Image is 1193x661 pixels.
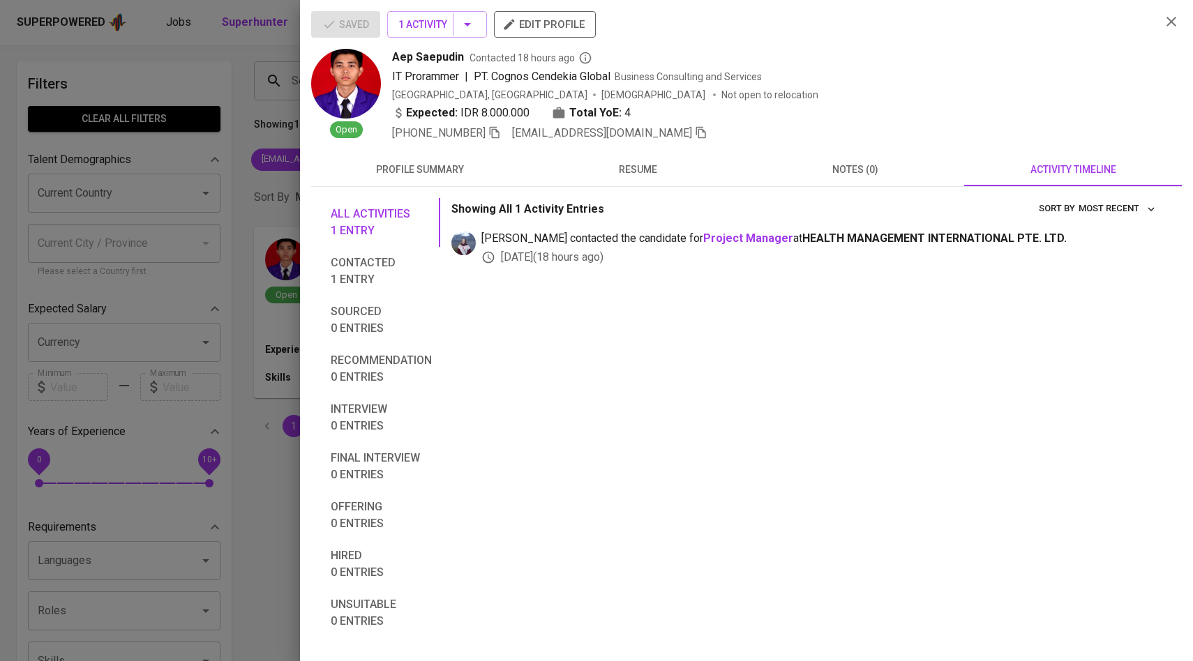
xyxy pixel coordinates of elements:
[331,254,432,288] span: Contacted 1 entry
[392,126,486,139] span: [PHONE_NUMBER]
[973,161,1173,178] span: activity timeline
[755,161,956,178] span: notes (0)
[331,401,432,434] span: Interview 0 entries
[1039,203,1075,213] span: sort by
[721,88,818,102] p: Not open to relocation
[392,88,587,102] div: [GEOGRAPHIC_DATA], [GEOGRAPHIC_DATA]
[470,51,592,65] span: Contacted 18 hours ago
[392,105,530,121] div: IDR 8.000.000
[494,18,596,29] a: edit profile
[505,15,585,33] span: edit profile
[331,303,432,337] span: Sourced 0 entries
[601,88,707,102] span: [DEMOGRAPHIC_DATA]
[387,11,487,38] button: 1 Activity
[512,126,692,139] span: [EMAIL_ADDRESS][DOMAIN_NAME]
[481,231,1160,247] span: [PERSON_NAME] contacted the candidate for at
[1075,198,1160,220] button: sort by
[615,71,762,82] span: Business Consulting and Services
[1079,201,1156,217] span: Most Recent
[331,352,432,386] span: Recommendation 0 entries
[578,51,592,65] svg: By Batam recruiter
[624,105,631,121] span: 4
[474,70,610,83] span: PT. Cognos Cendekia Global
[481,250,1160,266] div: [DATE] ( 18 hours ago )
[398,16,476,33] span: 1 Activity
[451,231,476,255] img: christine.raharja@glints.com
[465,68,468,85] span: |
[331,499,432,532] span: Offering 0 entries
[451,201,604,218] p: Showing All 1 Activity Entries
[331,206,432,239] span: All activities 1 entry
[331,450,432,483] span: Final interview 0 entries
[311,49,381,119] img: 5d9fd592213f143538958152b8b67399.jpg
[331,596,432,630] span: Unsuitable 0 entries
[494,11,596,38] button: edit profile
[320,161,520,178] span: profile summary
[392,49,464,66] span: Aep Saepudin
[537,161,738,178] span: resume
[406,105,458,121] b: Expected:
[392,70,459,83] span: IT Prorammer
[802,231,1067,245] span: HEALTH MANAGEMENT INTERNATIONAL PTE. LTD.
[330,123,363,137] span: Open
[703,231,793,245] a: Project Manager
[331,547,432,581] span: Hired 0 entries
[569,105,622,121] b: Total YoE:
